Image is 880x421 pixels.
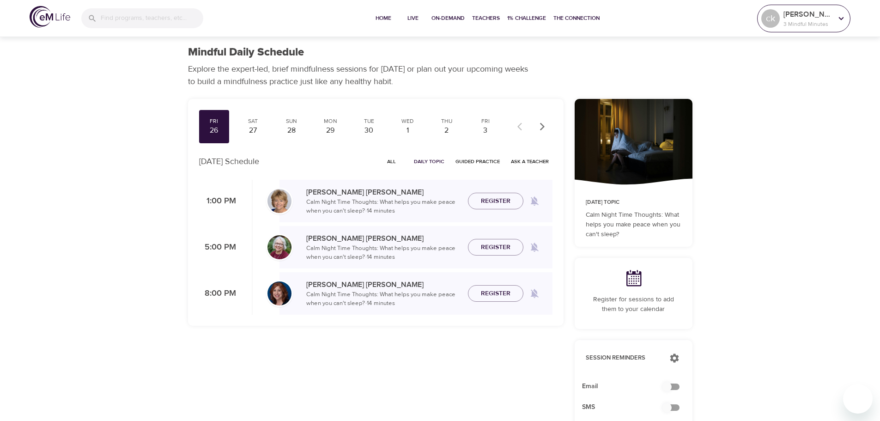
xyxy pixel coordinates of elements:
[199,287,236,300] p: 8:00 PM
[188,63,534,88] p: Explore the expert-led, brief mindfulness sessions for [DATE] or plan out your upcoming weeks to ...
[319,117,342,125] div: Mon
[377,154,407,169] button: All
[523,282,546,305] span: Remind me when a class goes live every Friday at 8:00 PM
[582,403,670,412] span: SMS
[358,117,381,125] div: Tue
[452,154,504,169] button: Guided Practice
[267,235,291,259] img: Bernice_Moore_min.jpg
[586,198,681,207] p: [DATE] Topic
[582,382,670,391] span: Email
[783,20,832,28] p: 3 Mindful Minutes
[306,290,461,308] p: Calm Night Time Thoughts: What helps you make peace when you can't sleep? · 14 minutes
[507,13,546,23] span: 1% Challenge
[319,125,342,136] div: 29
[414,157,444,166] span: Daily Topic
[431,13,465,23] span: On-Demand
[267,189,291,213] img: Lisa_Wickham-min.jpg
[472,13,500,23] span: Teachers
[474,125,497,136] div: 3
[843,384,873,414] iframe: Button to launch messaging window
[30,6,70,28] img: logo
[199,241,236,254] p: 5:00 PM
[306,198,461,216] p: Calm Night Time Thoughts: What helps you make peace when you can't sleep? · 14 minutes
[468,193,523,210] button: Register
[435,125,458,136] div: 2
[396,117,419,125] div: Wed
[455,157,500,166] span: Guided Practice
[553,13,600,23] span: The Connection
[586,295,681,314] p: Register for sessions to add them to your calendar
[474,117,497,125] div: Fri
[306,187,461,198] p: [PERSON_NAME] [PERSON_NAME]
[381,157,403,166] span: All
[306,279,461,290] p: [PERSON_NAME] [PERSON_NAME]
[203,117,226,125] div: Fri
[507,154,552,169] button: Ask a Teacher
[523,236,546,258] span: Remind me when a class goes live every Friday at 5:00 PM
[481,242,510,253] span: Register
[101,8,203,28] input: Find programs, teachers, etc...
[306,233,461,244] p: [PERSON_NAME] [PERSON_NAME]
[358,125,381,136] div: 30
[396,125,419,136] div: 1
[761,9,780,28] div: ck
[468,285,523,302] button: Register
[372,13,394,23] span: Home
[481,288,510,299] span: Register
[199,155,259,168] p: [DATE] Schedule
[199,195,236,207] p: 1:00 PM
[402,13,424,23] span: Live
[410,154,448,169] button: Daily Topic
[306,244,461,262] p: Calm Night Time Thoughts: What helps you make peace when you can't sleep? · 14 minutes
[188,46,304,59] h1: Mindful Daily Schedule
[511,157,549,166] span: Ask a Teacher
[241,125,264,136] div: 27
[203,125,226,136] div: 26
[241,117,264,125] div: Sat
[586,210,681,239] p: Calm Night Time Thoughts: What helps you make peace when you can't sleep?
[267,281,291,305] img: Elaine_Smookler-min.jpg
[586,354,660,363] p: Session Reminders
[523,190,546,212] span: Remind me when a class goes live every Friday at 1:00 PM
[435,117,458,125] div: Thu
[481,195,510,207] span: Register
[468,239,523,256] button: Register
[783,9,832,20] p: [PERSON_NAME] 44064649 VENN1 KKR UK GLOBAL
[280,125,303,136] div: 28
[280,117,303,125] div: Sun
